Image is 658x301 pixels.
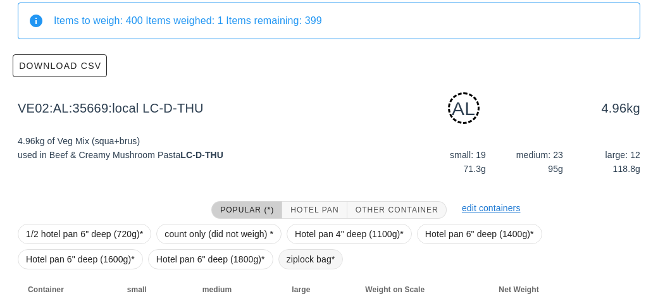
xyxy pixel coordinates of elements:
span: Weight on Scale [365,285,425,294]
button: Hotel Pan [282,201,347,219]
span: Hotel pan 6" deep (1800g)* [156,250,265,269]
button: Download CSV [13,54,107,77]
button: Popular (*) [211,201,282,219]
div: Items to weigh: 400 Items weighed: 1 Items remaining: 399 [54,14,630,28]
span: Hotel pan 4" deep (1100g)* [295,224,404,243]
span: Download CSV [18,61,101,71]
div: 4.96kg of Veg Mix (squa+brus) used in Beef & Creamy Mushroom Pasta [10,126,329,188]
div: small: 19 71.3g [411,145,488,178]
span: Other Container [355,206,438,214]
span: count only (did not weigh) * [164,224,273,243]
button: Other Container [347,201,447,219]
span: small [127,285,147,294]
span: large [292,285,310,294]
div: medium: 23 95g [488,145,566,178]
div: VE02:AL:35669:local LC-D-THU 4.96kg [8,82,650,134]
div: AL [448,92,480,124]
span: Hotel pan 6" deep (1400g)* [425,224,534,243]
span: Popular (*) [220,206,274,214]
div: large: 12 118.8g [566,145,643,178]
span: Hotel pan 6" deep (1600g)* [26,250,135,269]
span: medium [202,285,232,294]
strong: LC-D-THU [180,150,223,160]
span: Net Weight [499,285,538,294]
span: ziplock bag* [287,250,335,269]
span: 1/2 hotel pan 6" deep (720g)* [26,224,143,243]
span: Hotel Pan [290,206,338,214]
a: edit containers [462,203,521,213]
span: Container [28,285,64,294]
